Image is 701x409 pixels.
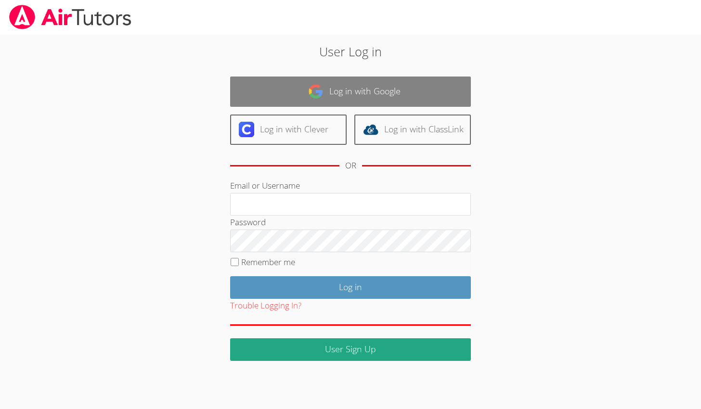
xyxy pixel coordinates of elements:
img: google-logo-50288ca7cdecda66e5e0955fdab243c47b7ad437acaf1139b6f446037453330a.svg [308,84,324,99]
h2: User Log in [161,42,540,61]
a: Log in with Google [230,77,471,107]
img: classlink-logo-d6bb404cc1216ec64c9a2012d9dc4662098be43eaf13dc465df04b49fa7ab582.svg [363,122,378,137]
img: clever-logo-6eab21bc6e7a338710f1a6ff85c0baf02591cd810cc4098c63d3a4b26e2feb20.svg [239,122,254,137]
label: Email or Username [230,180,300,191]
label: Remember me [241,256,295,268]
img: airtutors_banner-c4298cdbf04f3fff15de1276eac7730deb9818008684d7c2e4769d2f7ddbe033.png [8,5,132,29]
a: User Sign Up [230,338,471,361]
a: Log in with ClassLink [354,115,471,145]
a: Log in with Clever [230,115,347,145]
input: Log in [230,276,471,299]
label: Password [230,217,266,228]
div: OR [345,159,356,173]
button: Trouble Logging In? [230,299,301,313]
